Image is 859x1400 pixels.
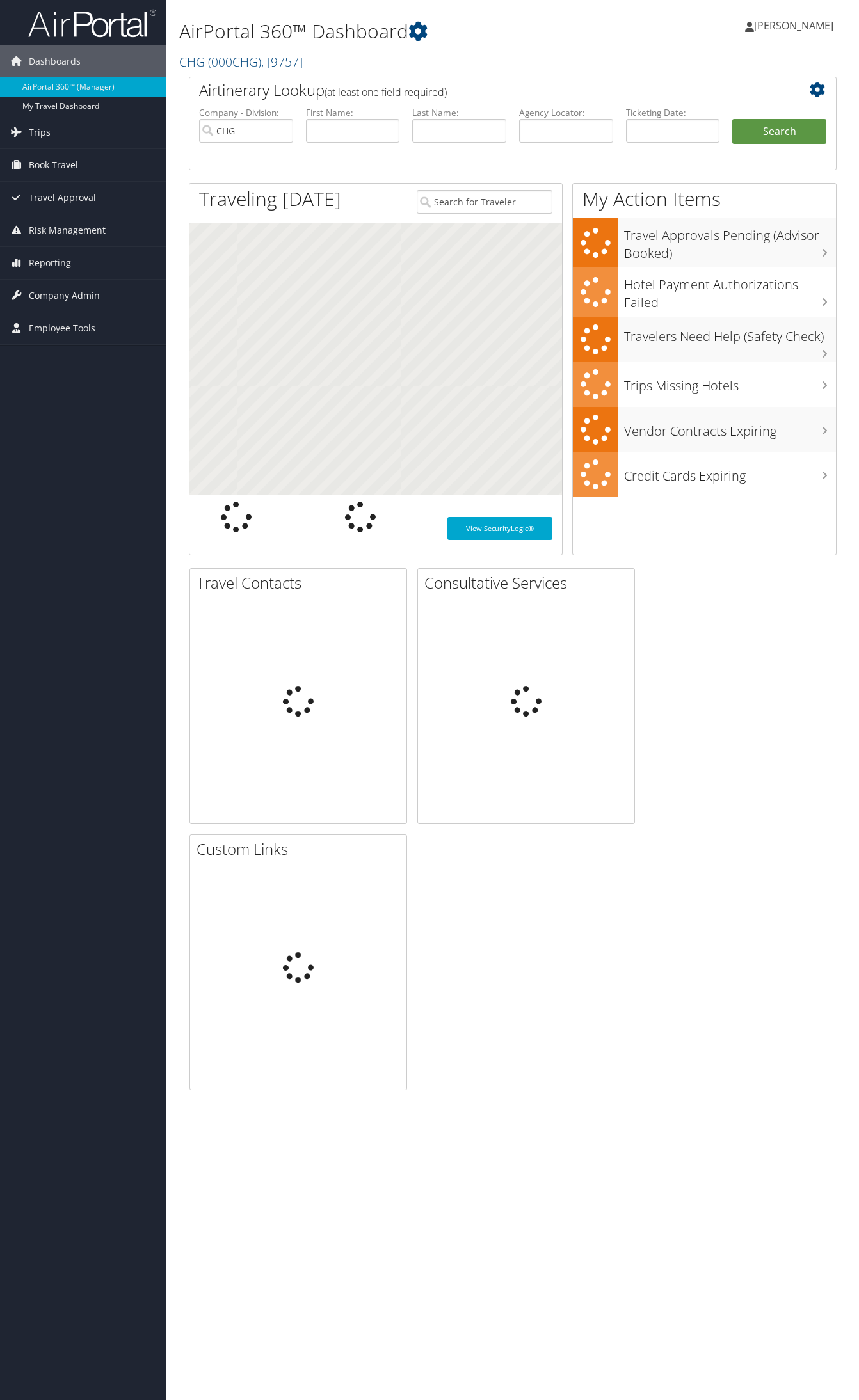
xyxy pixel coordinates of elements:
span: Book Travel [29,149,78,181]
span: , [ 9757 ] [261,53,303,70]
a: Trips Missing Hotels [573,362,836,407]
h2: Custom Links [197,838,406,860]
a: Hotel Payment Authorizations Failed [573,267,836,317]
span: [PERSON_NAME] [754,19,833,33]
h2: Travel Contacts [197,572,406,594]
span: Company Admin [29,280,100,312]
h2: Consultative Services [424,572,634,594]
img: airportal-logo.png [28,8,156,38]
span: Dashboards [29,45,81,77]
label: Ticketing Date: [626,106,720,119]
h1: My Action Items [573,186,836,212]
button: Search [732,119,826,145]
a: Vendor Contracts Expiring [573,407,836,452]
h3: Travel Approvals Pending (Advisor Booked) [624,220,836,262]
h1: Traveling [DATE] [199,186,341,212]
a: CHG [179,53,303,70]
h2: Airtinerary Lookup [199,79,773,101]
h3: Travelers Need Help (Safety Check) [624,321,836,346]
h3: Hotel Payment Authorizations Failed [624,269,836,312]
span: Travel Approval [29,182,96,214]
span: Risk Management [29,214,106,246]
label: First Name: [306,106,400,119]
a: View SecurityLogic® [447,517,552,540]
span: Trips [29,116,51,148]
h1: AirPortal 360™ Dashboard [179,18,624,45]
h3: Vendor Contracts Expiring [624,416,836,440]
input: Search for Traveler [417,190,553,214]
span: Employee Tools [29,312,95,344]
label: Last Name: [412,106,506,119]
span: (at least one field required) [325,85,447,99]
label: Agency Locator: [519,106,613,119]
h3: Trips Missing Hotels [624,370,836,395]
h3: Credit Cards Expiring [624,461,836,485]
a: [PERSON_NAME] [745,6,846,45]
label: Company - Division: [199,106,293,119]
a: Credit Cards Expiring [573,452,836,497]
a: Travelers Need Help (Safety Check) [573,317,836,362]
span: Reporting [29,247,71,279]
a: Travel Approvals Pending (Advisor Booked) [573,218,836,267]
span: ( 000CHG ) [208,53,261,70]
